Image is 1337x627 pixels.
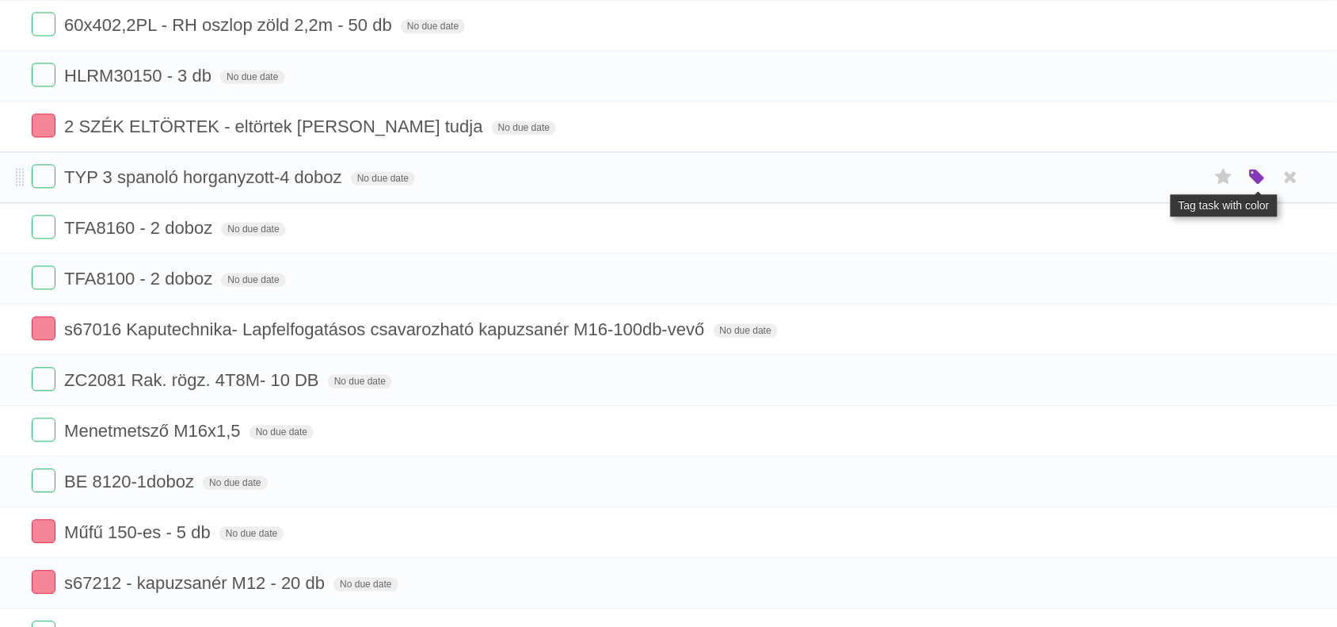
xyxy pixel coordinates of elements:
[32,266,55,290] label: Done
[32,114,55,138] label: Done
[220,71,284,85] span: No due date
[64,422,245,442] span: Menetmetsző M16x1,5
[401,20,465,34] span: No due date
[32,165,55,189] label: Done
[351,172,415,186] span: No due date
[249,426,314,440] span: No due date
[203,476,267,491] span: No due date
[32,520,55,544] label: Done
[64,67,215,86] span: HLRM30150 - 3 db
[1209,165,1239,191] label: Star task
[221,273,285,288] span: No due date
[219,527,284,541] span: No due date
[64,16,396,36] span: 60x402,2PL - RH oszlop zöld 2,2m - 50 db
[64,168,346,188] span: TYP 3 spanoló horganyzott-4 doboz
[64,472,198,492] span: BE 8120-1doboz
[32,571,55,595] label: Done
[32,216,55,239] label: Done
[64,219,216,239] span: TFA8160 - 2 doboz
[64,523,215,543] span: Műfű 150-es - 5 db
[64,574,329,594] span: s67212 - kapuzsanér M12 - 20 db
[64,371,323,391] span: ZC2081 Rak. rögz. 4T8M- 10 DB
[32,368,55,392] label: Done
[64,117,487,137] span: 2 SZÉK ELTÖRTEK - eltörtek [PERSON_NAME] tudja
[714,324,778,338] span: No due date
[492,121,556,136] span: No due date
[64,320,708,340] span: s67016 Kaputechnika- Lapfelfogatásos csavarozható kapuzsanér M16-100db-vevő
[328,375,392,389] span: No due date
[333,578,398,592] span: No due date
[64,270,216,289] span: TFA8100 - 2 doboz
[32,13,55,36] label: Done
[32,63,55,87] label: Done
[32,469,55,493] label: Done
[32,317,55,341] label: Done
[221,223,285,237] span: No due date
[32,419,55,442] label: Done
